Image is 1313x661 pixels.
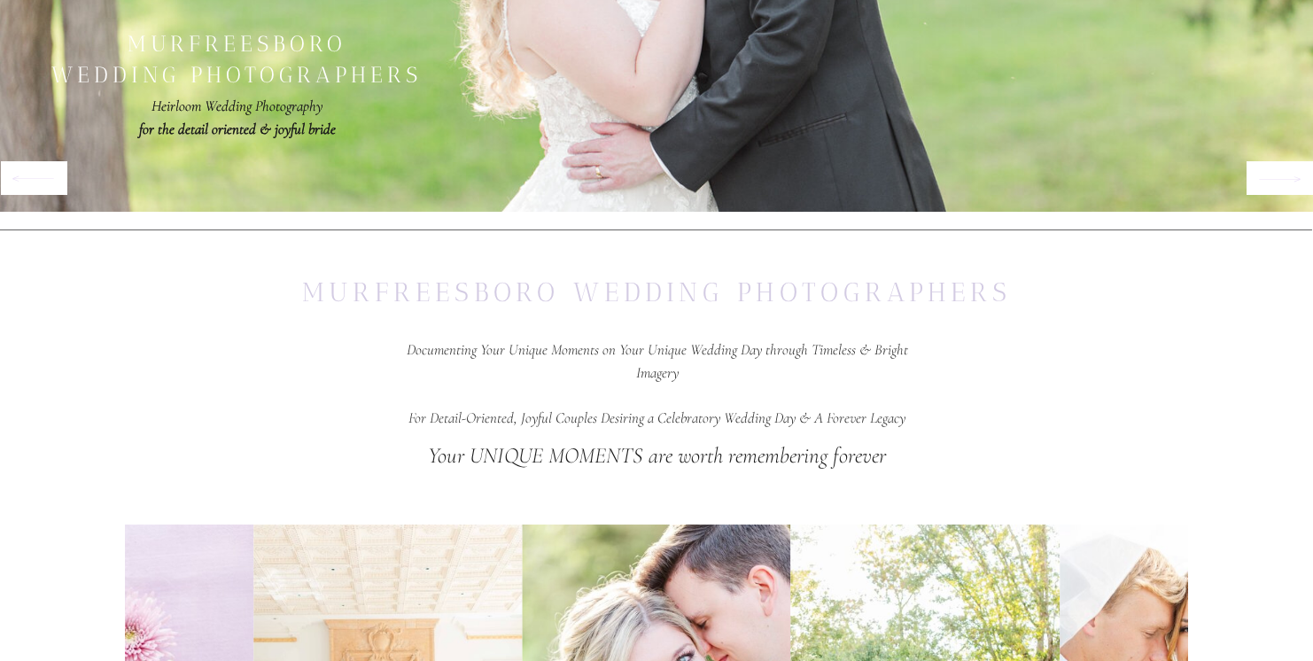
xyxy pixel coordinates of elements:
span: Heirloom Wedding Photography [151,97,322,115]
p: Your UNIQUE MOMENTS are worth remembering forever [418,439,895,474]
span: wedding photographers [51,61,422,88]
span: For Detail-Oriented, Joyful Couples Desiring a Celebratory Wedding Day & A Forever Legacy [408,408,905,427]
b: for the detail oriented & joyful bride [139,120,336,138]
h1: Murfreesboro wedding photographers [299,274,1014,314]
span: murfreesboro [128,30,346,57]
span: Documenting Your Unique Moments on Your Unique Wedding Day through Timeless & Bright Imagery [407,340,908,382]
